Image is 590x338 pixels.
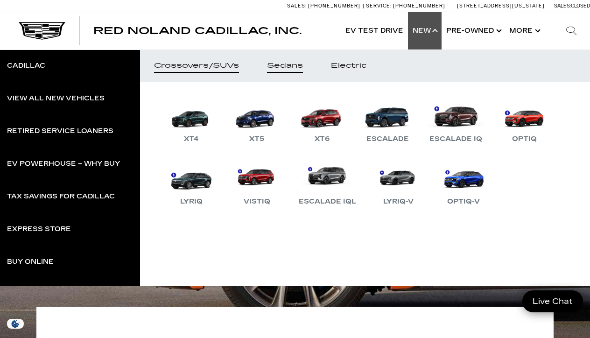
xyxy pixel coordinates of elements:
[140,49,253,82] a: Crossovers/SUVs
[229,159,285,207] a: VISTIQ
[317,49,380,82] a: Electric
[19,22,65,40] img: Cadillac Dark Logo with Cadillac White Text
[425,96,487,145] a: Escalade IQ
[7,161,120,167] div: EV Powerhouse – Why Buy
[435,159,492,207] a: OPTIQ-V
[253,49,317,82] a: Sedans
[341,12,408,49] a: EV Test Drive
[331,63,366,69] div: Electric
[5,319,26,329] img: Opt-Out Icon
[408,12,442,49] a: New
[176,196,207,207] div: LYRIQ
[7,128,113,134] div: Retired Service Loaners
[239,196,275,207] div: VISTIQ
[163,96,219,145] a: XT4
[425,134,487,145] div: Escalade IQ
[267,63,303,69] div: Sedans
[154,63,239,69] div: Crossovers/SUVs
[442,12,505,49] a: Pre-Owned
[522,290,583,312] a: Live Chat
[308,3,360,9] span: [PHONE_NUMBER]
[7,193,115,200] div: Tax Savings for Cadillac
[310,134,334,145] div: XT6
[294,96,350,145] a: XT6
[528,296,577,307] span: Live Chat
[363,3,448,8] a: Service: [PHONE_NUMBER]
[379,196,418,207] div: LYRIQ-V
[287,3,307,9] span: Sales:
[294,196,361,207] div: Escalade IQL
[245,134,269,145] div: XT5
[571,3,590,9] span: Closed
[366,3,392,9] span: Service:
[362,134,414,145] div: Escalade
[359,96,415,145] a: Escalade
[93,25,302,36] span: Red Noland Cadillac, Inc.
[294,159,361,207] a: Escalade IQL
[93,26,302,35] a: Red Noland Cadillac, Inc.
[554,3,571,9] span: Sales:
[7,226,71,232] div: Express Store
[7,259,54,265] div: Buy Online
[370,159,426,207] a: LYRIQ-V
[496,96,552,145] a: OPTIQ
[442,196,485,207] div: OPTIQ-V
[287,3,363,8] a: Sales: [PHONE_NUMBER]
[393,3,445,9] span: [PHONE_NUMBER]
[5,319,26,329] section: Click to Open Cookie Consent Modal
[505,12,543,49] button: More
[179,134,204,145] div: XT4
[163,159,219,207] a: LYRIQ
[7,63,45,69] div: Cadillac
[457,3,545,9] a: [STREET_ADDRESS][US_STATE]
[229,96,285,145] a: XT5
[7,95,105,102] div: View All New Vehicles
[507,134,541,145] div: OPTIQ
